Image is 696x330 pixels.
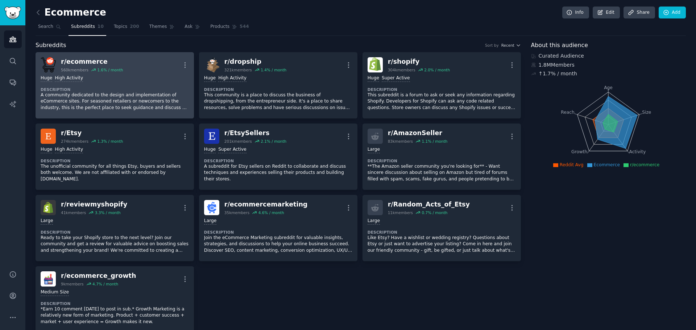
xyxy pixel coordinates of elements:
[368,235,516,254] p: Like Etsy? Have a wishlist or wedding registry? Questions about Etsy or just want to advertise yo...
[61,57,123,66] div: r/ ecommerce
[561,109,575,114] tspan: Reach
[36,195,194,261] a: reviewmyshopifyr/reviewmyshopify41kmembers3.3% / monthLargeDescriptionReady to take your Shopify ...
[61,200,127,209] div: r/ reviewmyshopify
[55,75,83,82] div: High Activity
[642,109,651,114] tspan: Size
[623,7,655,19] a: Share
[422,210,447,215] div: 0.7 % / month
[41,235,189,254] p: Ready to take your Shopify store to the next level? Join our community and get a review for valua...
[41,306,189,325] p: *Earn 10 comment [DATE] to post in sub.* Growth Marketing is a relatively new form of marketing. ...
[501,43,521,48] button: Recent
[41,271,56,287] img: ecommerce_growth
[422,139,447,144] div: 1.1 % / month
[593,7,620,19] a: Edit
[531,41,588,50] span: About this audience
[261,139,286,144] div: 2.1 % / month
[114,24,127,30] span: Topics
[224,200,308,209] div: r/ ecommercemarketing
[531,61,686,69] div: 1.8M Members
[388,57,450,66] div: r/ shopify
[562,7,589,19] a: Info
[204,75,216,82] div: Huge
[92,281,118,287] div: 4.7 % / month
[41,75,52,82] div: Huge
[41,57,56,72] img: ecommerce
[560,162,584,167] span: Reddit Avg
[41,289,69,296] div: Medium Size
[204,230,352,235] dt: Description
[41,163,189,183] p: The unofficial community for all things Etsy, buyers and sellers both welcome. We are not affilia...
[204,218,216,225] div: Large
[388,67,415,72] div: 304k members
[55,146,83,153] div: High Activity
[224,67,252,72] div: 321k members
[204,57,219,72] img: dropship
[388,210,413,215] div: 11k members
[41,146,52,153] div: Huge
[41,301,189,306] dt: Description
[204,163,352,183] p: A subreddit for Etsy sellers on Reddit to collaborate and discuss techniques and experiences sell...
[95,210,121,215] div: 3.3 % / month
[41,230,189,235] dt: Description
[240,24,249,30] span: 544
[130,24,139,30] span: 200
[41,92,189,111] p: A community dedicated to the design and implementation of eCommerce sites. For seasoned retailers...
[199,124,357,190] a: EtsySellersr/EtsySellers201kmembers2.1% / monthHugeSuper ActiveDescriptionA subreddit for Etsy se...
[41,200,56,215] img: reviewmyshopify
[368,163,516,183] p: **The Amazon seller community you're looking for** - Want sincere discussion about selling on Ama...
[388,129,448,138] div: r/ AmazonSeller
[41,218,53,225] div: Large
[36,41,66,50] span: Subreddits
[61,67,88,72] div: 560k members
[368,218,380,225] div: Large
[224,210,249,215] div: 35k members
[388,139,413,144] div: 83k members
[485,43,499,48] div: Sort by
[61,281,84,287] div: 9k members
[61,271,136,280] div: r/ ecommerce_growth
[41,129,56,144] img: Etsy
[539,70,577,78] div: ↑ 1.7 % / month
[36,21,63,36] a: Search
[98,24,104,30] span: 10
[362,124,521,190] a: r/AmazonSeller83kmembers1.1% / monthLargeDescription**The Amazon seller community you're looking ...
[185,24,192,30] span: Ask
[4,7,21,19] img: GummySearch logo
[218,75,246,82] div: High Activity
[208,21,251,36] a: Products544
[630,162,659,167] span: r/ecommerce
[531,52,686,60] div: Curated Audience
[224,139,252,144] div: 201k members
[629,149,646,154] tspan: Activity
[261,67,286,72] div: 1.4 % / month
[204,129,219,144] img: EtsySellers
[97,67,123,72] div: 1.6 % / month
[61,210,86,215] div: 41k members
[199,52,357,118] a: dropshipr/dropship321kmembers1.4% / monthHugeHigh ActivityDescriptionThis community is a place to...
[258,210,284,215] div: 4.6 % / month
[199,195,357,261] a: ecommercemarketingr/ecommercemarketing35kmembers4.6% / monthLargeDescriptionJoin the eCommerce Ma...
[224,129,286,138] div: r/ EtsySellers
[368,230,516,235] dt: Description
[204,87,352,92] dt: Description
[36,7,106,18] h2: Ecommerce
[147,21,177,36] a: Themes
[41,87,189,92] dt: Description
[388,200,470,209] div: r/ Random_Acts_of_Etsy
[38,24,53,30] span: Search
[382,75,410,82] div: Super Active
[204,200,219,215] img: ecommercemarketing
[594,162,620,167] span: Ecommerce
[501,43,514,48] span: Recent
[368,75,379,82] div: Huge
[224,57,286,66] div: r/ dropship
[204,92,352,111] p: This community is a place to discuss the business of dropshipping, from the entrepreneur side. It...
[210,24,229,30] span: Products
[36,124,194,190] a: Etsyr/Etsy274kmembers1.3% / monthHugeHigh ActivityDescriptionThe unofficial community for all thi...
[368,57,383,72] img: shopify
[61,139,88,144] div: 274k members
[368,158,516,163] dt: Description
[204,146,216,153] div: Huge
[204,235,352,254] p: Join the eCommerce Marketing subreddit for valuable insights, strategies, and discussions to help...
[69,21,106,36] a: Subreddits10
